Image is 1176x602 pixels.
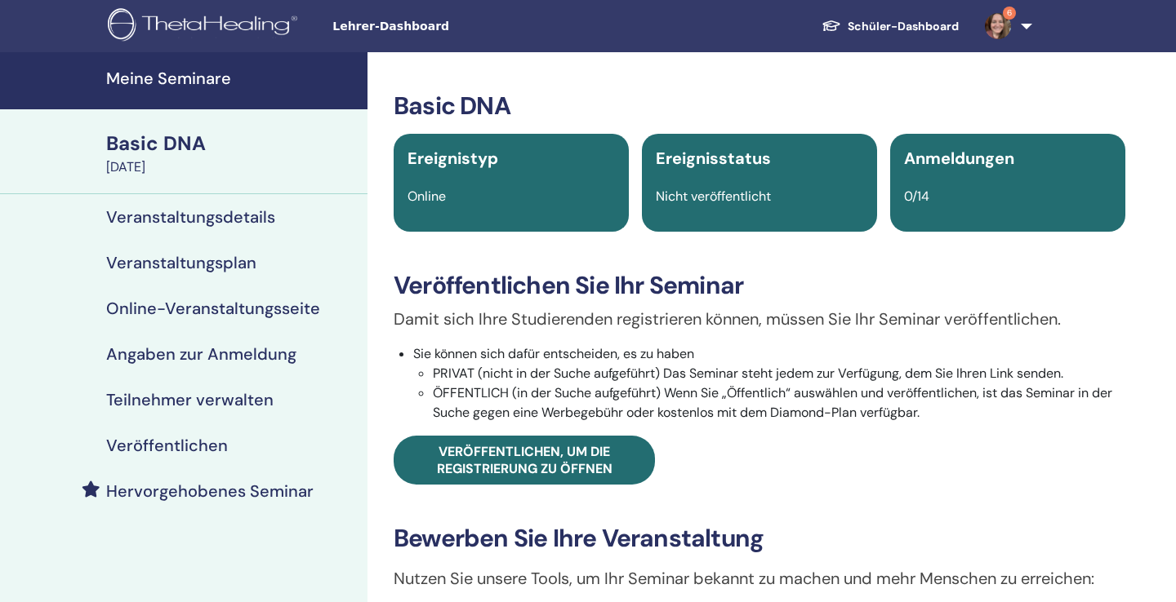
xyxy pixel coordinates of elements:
[394,524,1125,553] h3: Bewerben Sie Ihre Veranstaltung
[106,157,358,177] div: [DATE]
[106,253,256,272] h4: Veranstaltungsplan
[985,13,1011,39] img: default.jpg
[1003,7,1016,20] span: 6
[808,11,972,42] a: Schüler-Dashboard
[433,364,1125,383] li: PRIVAT (nicht in der Suche aufgeführt) Das Seminar steht jedem zur Verfügung, dem Sie Ihren Link ...
[408,148,498,169] span: Ereignistyp
[656,188,771,205] span: Nicht veröffentlicht
[822,19,841,33] img: graduation-cap-white.svg
[106,69,358,88] h4: Meine Seminare
[106,207,275,227] h4: Veranstaltungsdetails
[106,130,358,157] div: Basic DNA
[904,188,929,205] span: 0/14
[904,148,1014,169] span: Anmeldungen
[394,271,1125,300] h3: Veröffentlichen Sie Ihr Seminar
[106,344,296,364] h4: Angaben zur Anmeldung
[656,148,771,169] span: Ereignisstatus
[106,390,274,409] h4: Teilnehmer verwalten
[433,383,1125,423] li: ÖFFENTLICH (in der Suche aufgeführt) Wenn Sie „Öffentlich“ auswählen und veröffentlichen, ist das...
[332,18,577,35] span: Lehrer-Dashboard
[413,344,1125,423] li: Sie können sich dafür entscheiden, es zu haben
[106,436,228,455] h4: Veröffentlichen
[108,8,303,45] img: logo.png
[437,443,612,477] span: Veröffentlichen, um die Registrierung zu öffnen
[394,566,1125,591] p: Nutzen Sie unsere Tools, um Ihr Seminar bekannt zu machen und mehr Menschen zu erreichen:
[394,436,655,485] a: Veröffentlichen, um die Registrierung zu öffnen
[394,307,1125,331] p: Damit sich Ihre Studierenden registrieren können, müssen Sie Ihr Seminar veröffentlichen.
[106,481,314,501] h4: Hervorgehobenes Seminar
[394,91,1125,121] h3: Basic DNA
[408,188,446,205] span: Online
[106,299,320,318] h4: Online-Veranstaltungsseite
[96,130,367,177] a: Basic DNA[DATE]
